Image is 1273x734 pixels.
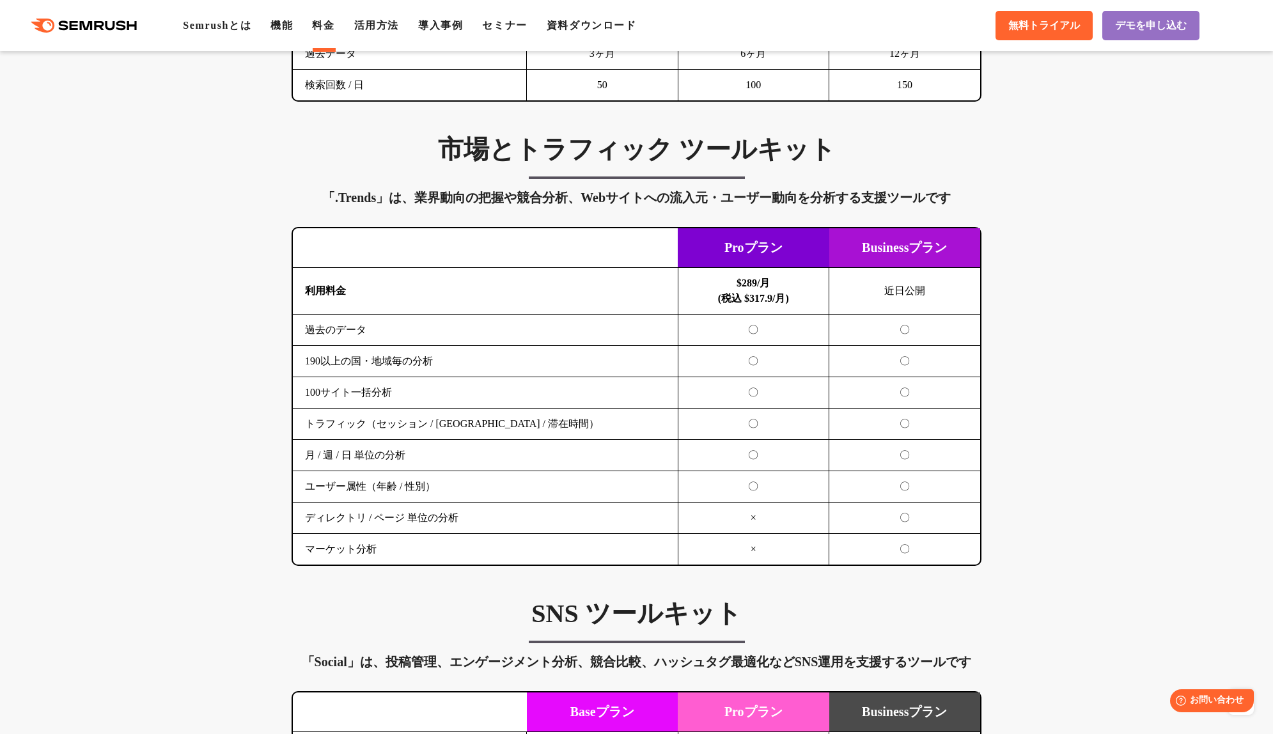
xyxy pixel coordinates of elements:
[678,409,829,440] td: 〇
[829,440,981,471] td: 〇
[829,503,981,534] td: 〇
[418,20,463,31] a: 導入事例
[293,346,678,377] td: 190以上の国・地域毎の分析
[678,315,829,346] td: 〇
[305,285,346,296] b: 利用料金
[312,20,334,31] a: 料金
[293,440,678,471] td: 月 / 週 / 日 単位の分析
[829,315,981,346] td: 〇
[292,598,981,630] h3: SNS ツールキット
[293,409,678,440] td: トラフィック（セッション / [GEOGRAPHIC_DATA] / 滞在時間）
[678,228,829,268] td: Proプラン
[678,503,829,534] td: ×
[293,534,678,565] td: マーケット分析
[829,228,981,268] td: Businessプラン
[678,38,829,70] td: 6ヶ月
[678,471,829,503] td: 〇
[1102,11,1199,40] a: デモを申し込む
[829,268,981,315] td: 近日公開
[996,11,1093,40] a: 無料トライアル
[678,534,829,565] td: ×
[293,471,678,503] td: ユーザー属性（年齢 / 性別）
[270,20,293,31] a: 機能
[292,652,981,672] div: 「Social」は、投稿管理、エンゲージメント分析、競合比較、ハッシュタグ最適化などSNS運用を支援するツールです
[829,471,981,503] td: 〇
[527,692,678,732] td: Baseプラン
[1115,19,1187,33] span: デモを申し込む
[829,534,981,565] td: 〇
[293,70,527,101] td: 検索回数 / 日
[678,692,829,732] td: Proプラン
[293,315,678,346] td: 過去のデータ
[829,70,981,101] td: 150
[829,692,981,732] td: Businessプラン
[829,346,981,377] td: 〇
[354,20,399,31] a: 活用方法
[678,440,829,471] td: 〇
[527,70,678,101] td: 50
[482,20,527,31] a: セミナー
[292,187,981,208] div: 「.Trends」は、業界動向の把握や競合分析、Webサイトへの流入元・ユーザー動向を分析する支援ツールです
[829,377,981,409] td: 〇
[1159,684,1259,720] iframe: Help widget launcher
[293,503,678,534] td: ディレクトリ / ページ 単位の分析
[293,38,527,70] td: 過去データ
[547,20,637,31] a: 資料ダウンロード
[183,20,251,31] a: Semrushとは
[829,409,981,440] td: 〇
[1008,19,1080,33] span: 無料トライアル
[678,70,829,101] td: 100
[678,346,829,377] td: 〇
[292,134,981,166] h3: 市場とトラフィック ツールキット
[829,38,981,70] td: 12ヶ月
[718,277,789,304] b: $289/月 (税込 $317.9/月)
[678,377,829,409] td: 〇
[293,377,678,409] td: 100サイト一括分析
